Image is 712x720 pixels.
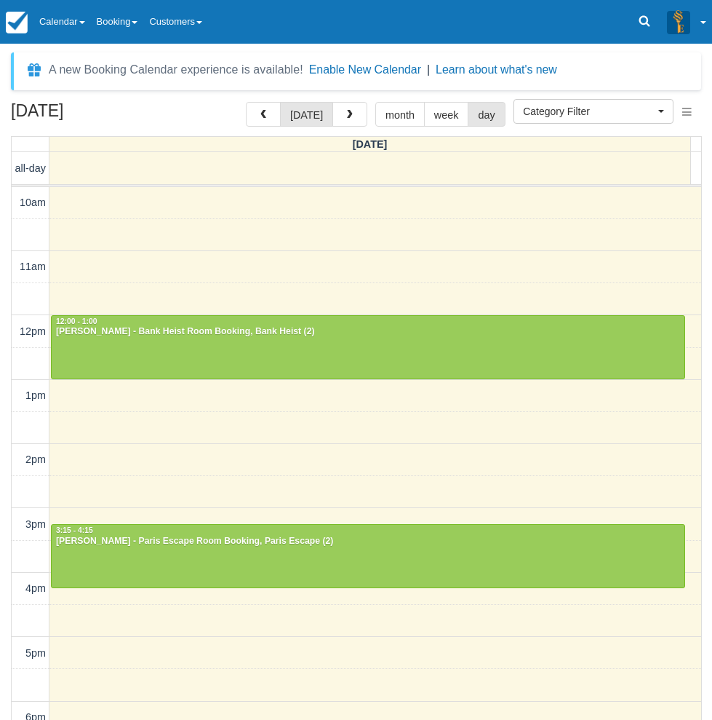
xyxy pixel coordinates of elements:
[25,647,46,659] span: 5pm
[25,518,46,530] span: 3pm
[56,526,93,534] span: 3:15 - 4:15
[280,102,333,127] button: [DATE]
[51,315,685,379] a: 12:00 - 1:00[PERSON_NAME] - Bank Heist Room Booking, Bank Heist (2)
[25,454,46,465] span: 2pm
[25,389,46,401] span: 1pm
[11,102,195,129] h2: [DATE]
[20,197,46,208] span: 10am
[51,524,685,588] a: 3:15 - 4:15[PERSON_NAME] - Paris Escape Room Booking, Paris Escape (2)
[353,138,388,150] span: [DATE]
[49,61,303,79] div: A new Booking Calendar experience is available!
[56,317,97,325] span: 12:00 - 1:00
[55,536,681,547] div: [PERSON_NAME] - Paris Escape Room Booking, Paris Escape (2)
[20,261,46,272] span: 11am
[424,102,469,127] button: week
[25,582,46,594] span: 4pm
[427,63,430,76] span: |
[309,63,421,77] button: Enable New Calendar
[375,102,425,127] button: month
[436,63,557,76] a: Learn about what's new
[6,12,28,33] img: checkfront-main-nav-mini-logo.png
[523,104,655,119] span: Category Filter
[513,99,673,124] button: Category Filter
[55,326,681,338] div: [PERSON_NAME] - Bank Heist Room Booking, Bank Heist (2)
[15,162,46,174] span: all-day
[468,102,505,127] button: day
[20,325,46,337] span: 12pm
[667,10,690,33] img: A3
